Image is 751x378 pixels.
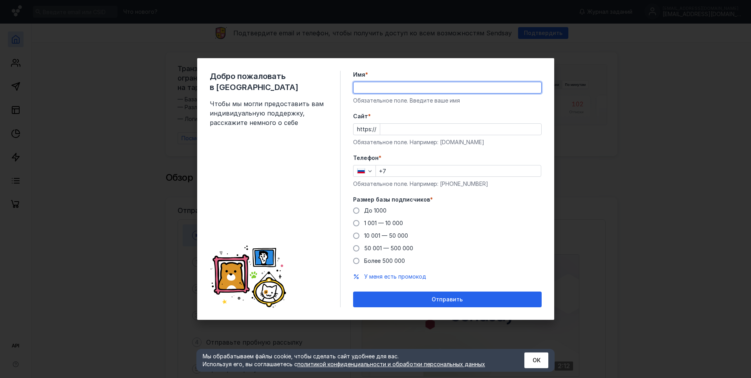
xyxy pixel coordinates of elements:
[364,232,408,239] span: 10 001 — 50 000
[297,361,485,367] a: политикой конфиденциальности и обработки персональных данных
[353,196,430,204] span: Размер базы подписчиков
[524,352,548,368] button: ОК
[210,99,328,127] span: Чтобы мы могли предоставить вам индивидуальную поддержку, расскажите немного о себе
[203,352,505,368] div: Мы обрабатываем файлы cookie, чтобы сделать сайт удобнее для вас. Используя его, вы соглашаетесь c
[210,71,328,93] span: Добро пожаловать в [GEOGRAPHIC_DATA]
[353,180,542,188] div: Обязательное поле. Например: [PHONE_NUMBER]
[364,245,413,251] span: 50 001 — 500 000
[353,112,368,120] span: Cайт
[432,296,463,303] span: Отправить
[364,220,403,226] span: 1 001 — 10 000
[364,273,426,281] button: У меня есть промокод
[353,154,379,162] span: Телефон
[353,97,542,105] div: Обязательное поле. Введите ваше имя
[364,257,405,264] span: Более 500 000
[364,273,426,280] span: У меня есть промокод
[364,207,386,214] span: До 1000
[353,71,365,79] span: Имя
[353,138,542,146] div: Обязательное поле. Например: [DOMAIN_NAME]
[353,292,542,307] button: Отправить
